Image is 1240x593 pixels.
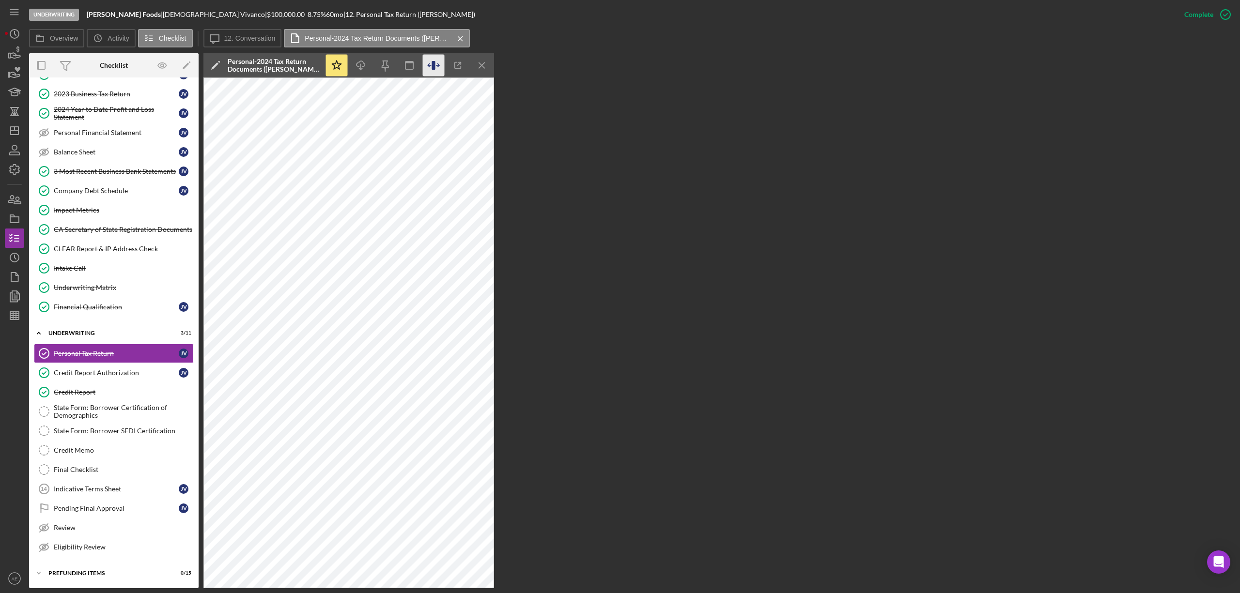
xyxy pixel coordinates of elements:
div: J V [179,128,188,137]
div: Credit Report Authorization [54,369,179,377]
div: Prefunding Items [48,570,167,576]
label: Activity [108,34,129,42]
div: | 12. Personal Tax Return ([PERSON_NAME]) [343,11,475,18]
div: Personal Tax Return [54,350,179,357]
div: J V [179,484,188,494]
label: Checklist [159,34,186,42]
div: 8.75 % [308,11,326,18]
div: Company Debt Schedule [54,187,179,195]
div: J V [179,89,188,99]
button: Personal-2024 Tax Return Documents ([PERSON_NAME] [PERSON_NAME] E - Client Copy).pdf [284,29,470,47]
div: J V [179,302,188,312]
a: Credit Report AuthorizationJV [34,363,194,382]
a: Credit Memo [34,441,194,460]
div: Balance Sheet [54,148,179,156]
div: State Form: Borrower SEDI Certification [54,427,193,435]
b: [PERSON_NAME] Foods [87,10,161,18]
div: 60 mo [326,11,343,18]
label: Overview [50,34,78,42]
div: 3 / 11 [174,330,191,336]
div: 2024 Year to Date Profit and Loss Statement [54,106,179,121]
a: Impact Metrics [34,200,194,220]
div: J V [179,147,188,157]
div: J V [179,186,188,196]
div: J V [179,368,188,378]
div: Final Checklist [54,466,193,473]
label: 12. Conversation [224,34,276,42]
div: [DEMOGRAPHIC_DATA] Vivanco | [163,11,267,18]
div: Underwriting [48,330,167,336]
text: AE [12,576,18,581]
a: CA Secretary of State Registration Documents [34,220,194,239]
div: Checklist [100,61,128,69]
div: | [87,11,163,18]
a: Personal Tax ReturnJV [34,344,194,363]
div: 3 Most Recent Business Bank Statements [54,167,179,175]
div: 2023 Business Tax Return [54,90,179,98]
button: Checklist [138,29,193,47]
a: Financial QualificationJV [34,297,194,317]
a: 3 Most Recent Business Bank StatementsJV [34,162,194,181]
div: Impact Metrics [54,206,193,214]
a: 2024 Year to Date Profit and Loss StatementJV [34,104,194,123]
div: Underwriting Matrix [54,284,193,291]
div: Personal Financial Statement [54,129,179,137]
div: J V [179,108,188,118]
button: AE [5,569,24,588]
a: Company Debt ScheduleJV [34,181,194,200]
div: Open Intercom Messenger [1207,550,1230,574]
div: Credit Report [54,388,193,396]
div: Indicative Terms Sheet [54,485,179,493]
a: Credit Report [34,382,194,402]
button: Overview [29,29,84,47]
div: Financial Qualification [54,303,179,311]
label: Personal-2024 Tax Return Documents ([PERSON_NAME] [PERSON_NAME] E - Client Copy).pdf [305,34,450,42]
div: State Form: Borrower Certification of Demographics [54,404,193,419]
div: Eligibility Review [54,543,193,551]
div: Underwriting [29,9,79,21]
div: J V [179,349,188,358]
div: CLEAR Report & IP Address Check [54,245,193,253]
div: Complete [1184,5,1213,24]
div: J V [179,167,188,176]
tspan: 14 [41,486,47,492]
div: Intake Call [54,264,193,272]
a: Final Checklist [34,460,194,479]
a: 2023 Business Tax ReturnJV [34,84,194,104]
a: Underwriting Matrix [34,278,194,297]
a: Review [34,518,194,537]
div: J V [179,503,188,513]
a: Pending Final ApprovalJV [34,499,194,518]
a: Balance SheetJV [34,142,194,162]
div: CA Secretary of State Registration Documents [54,226,193,233]
a: 14Indicative Terms SheetJV [34,479,194,499]
a: Eligibility Review [34,537,194,557]
button: Activity [87,29,135,47]
button: Complete [1175,5,1235,24]
a: Personal Financial StatementJV [34,123,194,142]
a: CLEAR Report & IP Address Check [34,239,194,258]
a: State Form: Borrower Certification of Demographics [34,402,194,421]
div: Personal-2024 Tax Return Documents ([PERSON_NAME] [PERSON_NAME] E - Client Copy).pdf [228,58,320,73]
div: Credit Memo [54,446,193,454]
a: Intake Call [34,258,194,278]
div: Review [54,524,193,532]
div: Pending Final Approval [54,504,179,512]
button: 12. Conversation [203,29,282,47]
div: $100,000.00 [267,11,308,18]
div: 0 / 15 [174,570,191,576]
a: State Form: Borrower SEDI Certification [34,421,194,441]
